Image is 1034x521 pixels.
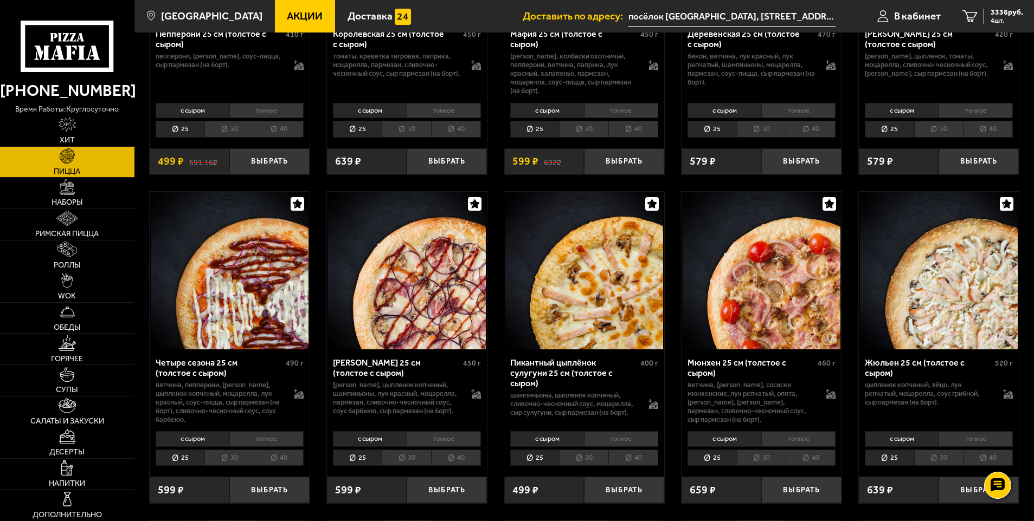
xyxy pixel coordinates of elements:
[156,52,284,69] p: пепперони, [PERSON_NAME], соус-пицца, сыр пармезан (на борт).
[407,431,481,446] li: тонкое
[254,121,304,138] li: 40
[382,450,431,466] li: 30
[991,9,1023,16] span: 3336 руб.
[865,357,992,378] div: Жюльен 25 см (толстое с сыром)
[939,103,1013,118] li: тонкое
[35,230,99,238] span: Римская пицца
[914,450,964,466] li: 30
[818,30,836,39] span: 470 г
[60,136,75,144] span: Хит
[161,11,262,21] span: [GEOGRAPHIC_DATA]
[54,168,80,175] span: Пицца
[512,156,538,167] span: 599 ₽
[865,52,993,78] p: [PERSON_NAME], цыпленок, томаты, моцарелла, сливочно-чесночный соус, [PERSON_NAME], сыр пармезан ...
[333,431,407,446] li: с сыром
[151,192,309,349] img: Четыре сезона 25 см (толстое с сыром)
[867,485,893,496] span: 639 ₽
[688,381,815,424] p: ветчина, [PERSON_NAME], сосиски мюнхенские, лук репчатый, опята, [PERSON_NAME], [PERSON_NAME], па...
[49,448,85,456] span: Десерты
[229,431,304,446] li: тонкое
[584,148,664,175] button: Выбрать
[688,357,815,378] div: Мюнхен 25 см (толстое с сыром)
[640,359,658,368] span: 400 г
[963,121,1013,138] li: 40
[510,29,638,49] div: Мафия 25 см (толстое с сыром)
[510,450,560,466] li: 25
[995,359,1013,368] span: 520 г
[204,121,254,138] li: 30
[204,450,254,466] li: 30
[333,357,460,378] div: [PERSON_NAME] 25 см (толстое с сыром)
[690,485,716,496] span: 659 ₽
[865,431,939,446] li: с сыром
[33,511,102,519] span: Дополнительно
[786,450,836,466] li: 40
[544,156,561,167] s: 692 ₽
[860,192,1018,349] img: Жюльен 25 см (толстое с сыром)
[512,485,538,496] span: 499 ₽
[335,485,361,496] span: 599 ₽
[608,450,658,466] li: 40
[628,6,835,27] span: посёлок Парголово, улица Первого Мая, 107к6
[761,103,836,118] li: тонкое
[867,156,893,167] span: 579 ₽
[995,30,1013,39] span: 420 г
[865,121,914,138] li: 25
[939,477,1019,503] button: Выбрать
[431,450,481,466] li: 40
[510,103,584,118] li: с сыром
[229,477,310,503] button: Выбрать
[523,11,628,21] span: Доставить по адресу:
[510,121,560,138] li: 25
[229,148,310,175] button: Выбрать
[914,121,964,138] li: 30
[688,29,815,49] div: Деревенская 25 см (толстое с сыром)
[158,485,184,496] span: 599 ₽
[504,192,664,349] a: Пикантный цыплёнок сулугуни 25 см (толстое с сыром)
[683,192,840,349] img: Мюнхен 25 см (толстое с сыром)
[287,11,323,21] span: Акции
[463,30,481,39] span: 450 г
[690,156,716,167] span: 579 ₽
[688,52,815,87] p: бекон, ветчина, лук красный, лук репчатый, шампиньоны, моцарелла, пармезан, соус-пицца, сыр парме...
[584,477,664,503] button: Выбрать
[761,431,836,446] li: тонкое
[688,121,737,138] li: 25
[859,192,1019,349] a: Жюльен 25 см (толстое с сыром)
[333,450,382,466] li: 25
[865,450,914,466] li: 25
[939,431,1013,446] li: тонкое
[510,431,584,446] li: с сыром
[407,103,481,118] li: тонкое
[156,103,229,118] li: с сыром
[156,29,283,49] div: Пепперони 25 см (толстое с сыром)
[407,477,487,503] button: Выбрать
[737,121,786,138] li: 30
[865,29,992,49] div: [PERSON_NAME] 25 см (толстое с сыром)
[584,103,658,118] li: тонкое
[407,148,487,175] button: Выбрать
[608,121,658,138] li: 40
[584,431,658,446] li: тонкое
[156,431,229,446] li: с сыром
[510,357,638,388] div: Пикантный цыплёнок сулугуни 25 см (толстое с сыром)
[737,450,786,466] li: 30
[286,30,304,39] span: 410 г
[395,9,411,25] img: 15daf4d41897b9f0e9f617042186c801.svg
[51,355,83,363] span: Горячее
[463,359,481,368] span: 450 г
[58,292,76,300] span: WOK
[991,17,1023,24] span: 4 шт.
[333,121,382,138] li: 25
[505,192,663,349] img: Пикантный цыплёнок сулугуни 25 см (толстое с сыром)
[30,418,104,425] span: Салаты и закуски
[761,148,842,175] button: Выбрать
[49,480,85,487] span: Напитки
[328,192,486,349] img: Чикен Барбекю 25 см (толстое с сыром)
[688,431,761,446] li: с сыром
[382,121,431,138] li: 30
[333,52,461,78] p: томаты, креветка тигровая, паприка, моцарелла, пармезан, сливочно-чесночный соус, сыр пармезан (н...
[688,450,737,466] li: 25
[335,156,361,167] span: 639 ₽
[348,11,393,21] span: Доставка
